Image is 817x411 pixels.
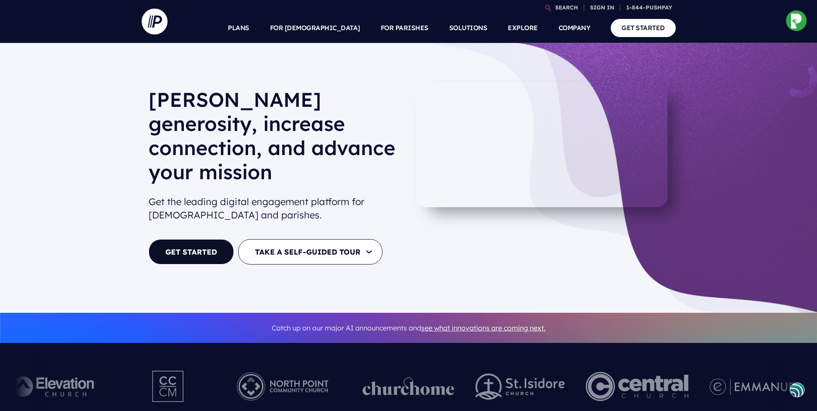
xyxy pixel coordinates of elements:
h2: Get the leading digital engagement platform for [DEMOGRAPHIC_DATA] and parishes. [149,192,402,225]
a: FOR [DEMOGRAPHIC_DATA] [270,13,360,43]
img: svg+xml;base64,PHN2ZyB3aWR0aD0iNDgiIGhlaWdodD0iNDgiIHZpZXdCb3g9IjAgMCA0OCA0OCIgZmlsbD0ibm9uZSIgeG... [790,382,805,398]
a: EXPLORE [508,13,538,43]
img: pp_logos_2 [475,374,565,400]
img: Central Church Henderson NV [586,363,689,410]
a: GET STARTED [611,19,676,37]
a: FOR PARISHES [381,13,429,43]
img: Pushpay_Logo__CCM [134,363,202,410]
button: TAKE A SELF-GUIDED TOUR [238,239,382,265]
a: see what innovations are coming next. [421,324,546,332]
img: Pushpay_Logo__NorthPoint [224,363,342,410]
a: PLANS [228,13,249,43]
p: Catch up on our major AI announcements and [149,318,669,338]
a: COMPANY [559,13,590,43]
h1: [PERSON_NAME] generosity, increase connection, and advance your mission [149,87,402,191]
a: GET STARTED [149,239,234,265]
a: SOLUTIONS [449,13,488,43]
img: pp_logos_1 [363,377,455,395]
